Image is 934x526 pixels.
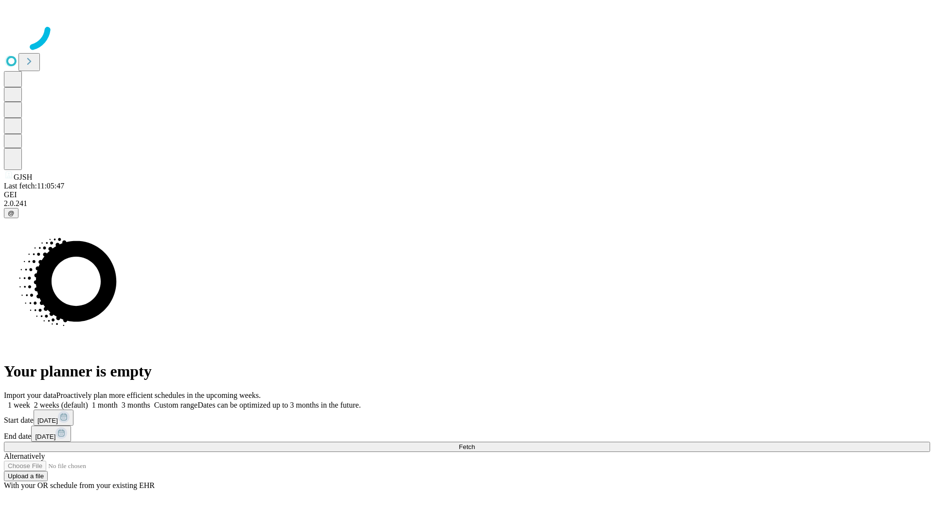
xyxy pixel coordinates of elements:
[31,426,71,442] button: [DATE]
[4,452,45,460] span: Alternatively
[4,481,155,489] span: With your OR schedule from your existing EHR
[37,417,58,424] span: [DATE]
[4,199,930,208] div: 2.0.241
[8,209,15,217] span: @
[459,443,475,451] span: Fetch
[8,401,30,409] span: 1 week
[92,401,118,409] span: 1 month
[14,173,32,181] span: GJSH
[4,426,930,442] div: End date
[56,391,261,399] span: Proactively plan more efficient schedules in the upcoming weeks.
[154,401,198,409] span: Custom range
[35,433,55,440] span: [DATE]
[4,190,930,199] div: GEI
[4,471,48,481] button: Upload a file
[122,401,150,409] span: 3 months
[4,410,930,426] div: Start date
[4,442,930,452] button: Fetch
[4,391,56,399] span: Import your data
[34,401,88,409] span: 2 weeks (default)
[34,410,73,426] button: [DATE]
[4,208,18,218] button: @
[4,182,64,190] span: Last fetch: 11:05:47
[198,401,360,409] span: Dates can be optimized up to 3 months in the future.
[4,362,930,380] h1: Your planner is empty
